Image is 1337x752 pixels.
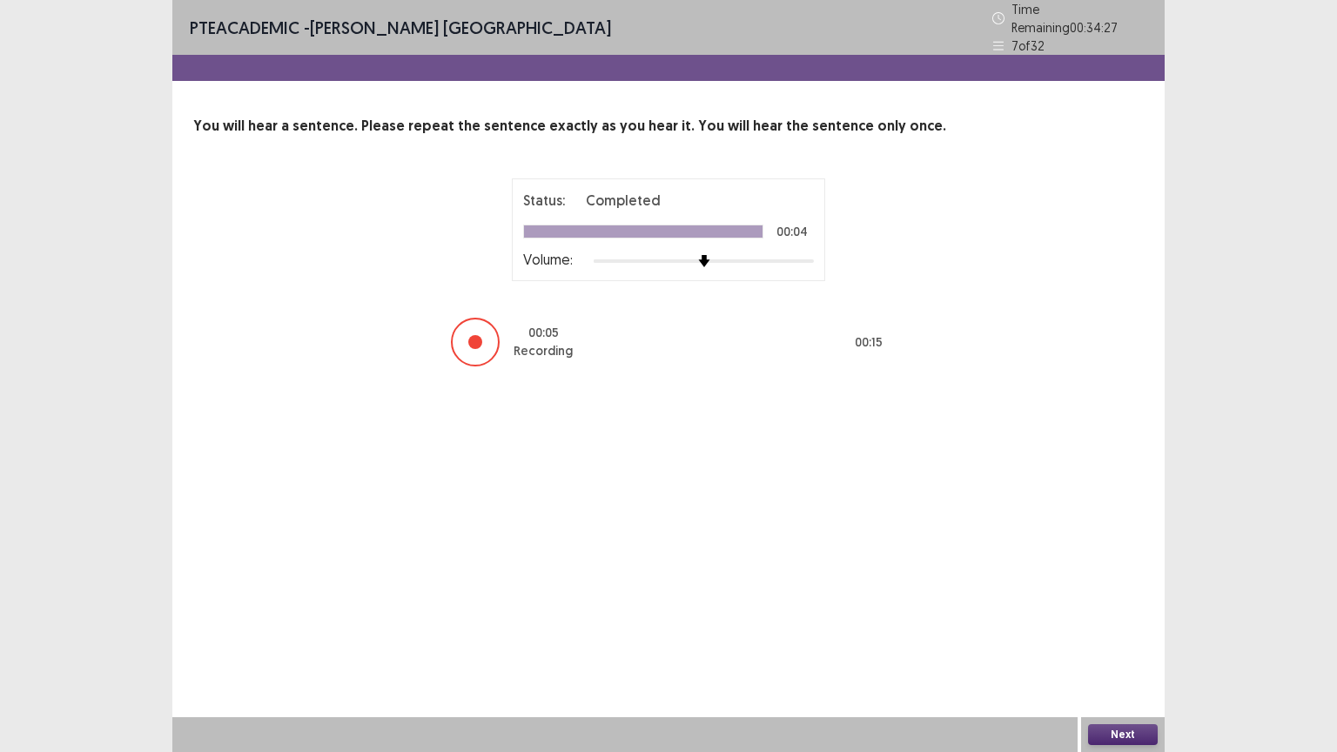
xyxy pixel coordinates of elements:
p: 7 of 32 [1011,37,1045,55]
p: 00 : 15 [855,333,883,352]
p: Volume: [523,249,573,270]
p: 00:04 [776,225,808,238]
span: PTE academic [190,17,299,38]
p: Completed [586,190,661,211]
button: Next [1088,724,1158,745]
p: 00 : 05 [528,324,559,342]
img: arrow-thumb [698,255,710,267]
p: - [PERSON_NAME] [GEOGRAPHIC_DATA] [190,15,611,41]
p: Recording [514,342,573,360]
p: Status: [523,190,565,211]
p: You will hear a sentence. Please repeat the sentence exactly as you hear it. You will hear the se... [193,116,1144,137]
